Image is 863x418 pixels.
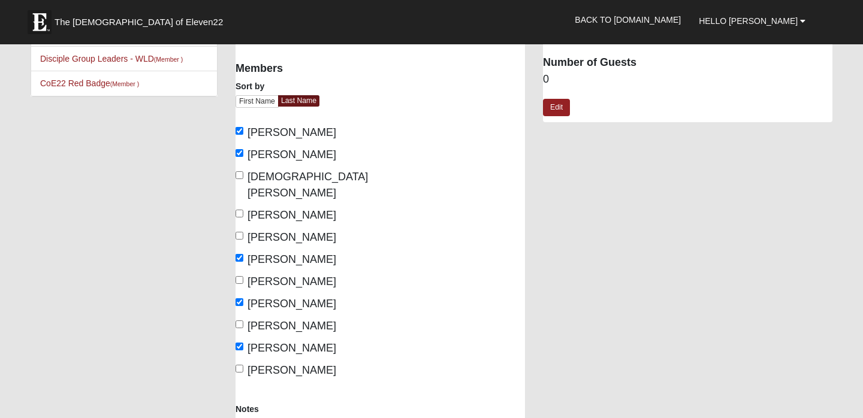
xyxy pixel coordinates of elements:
input: [PERSON_NAME] [236,365,243,372]
input: [PERSON_NAME] [236,149,243,157]
span: [DEMOGRAPHIC_DATA][PERSON_NAME] [248,171,368,199]
input: [PERSON_NAME] [236,320,243,328]
a: First Name [236,95,279,108]
span: Hello [PERSON_NAME] [699,16,798,26]
input: [DEMOGRAPHIC_DATA][PERSON_NAME] [236,171,243,179]
small: (Member ) [110,80,139,87]
a: Hello [PERSON_NAME] [690,6,814,36]
a: Edit [543,99,570,116]
span: [PERSON_NAME] [248,209,336,221]
a: The [DEMOGRAPHIC_DATA] of Eleven22 [22,4,261,34]
span: [PERSON_NAME] [248,149,336,160]
span: [PERSON_NAME] [248,342,336,354]
span: [PERSON_NAME] [248,275,336,287]
span: [PERSON_NAME] [248,364,336,376]
input: [PERSON_NAME] [236,210,243,217]
span: [PERSON_NAME] [248,320,336,332]
input: [PERSON_NAME] [236,254,243,262]
span: [PERSON_NAME] [248,253,336,265]
span: The [DEMOGRAPHIC_DATA] of Eleven22 [55,16,223,28]
input: [PERSON_NAME] [236,127,243,135]
input: [PERSON_NAME] [236,276,243,284]
span: [PERSON_NAME] [248,231,336,243]
a: Last Name [278,95,319,107]
small: (Member ) [154,56,183,63]
a: Back to [DOMAIN_NAME] [566,5,690,35]
span: [PERSON_NAME] [248,298,336,310]
input: [PERSON_NAME] [236,232,243,240]
h4: Members [236,62,372,75]
span: [PERSON_NAME] [248,126,336,138]
img: Eleven22 logo [28,10,52,34]
input: [PERSON_NAME] [236,298,243,306]
label: Sort by [236,80,264,92]
input: [PERSON_NAME] [236,343,243,350]
a: CoE22 Red Badge(Member ) [40,78,139,88]
dd: 0 [543,72,832,87]
dt: Number of Guests [543,55,832,71]
a: Disciple Group Leaders - WLD(Member ) [40,54,183,63]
